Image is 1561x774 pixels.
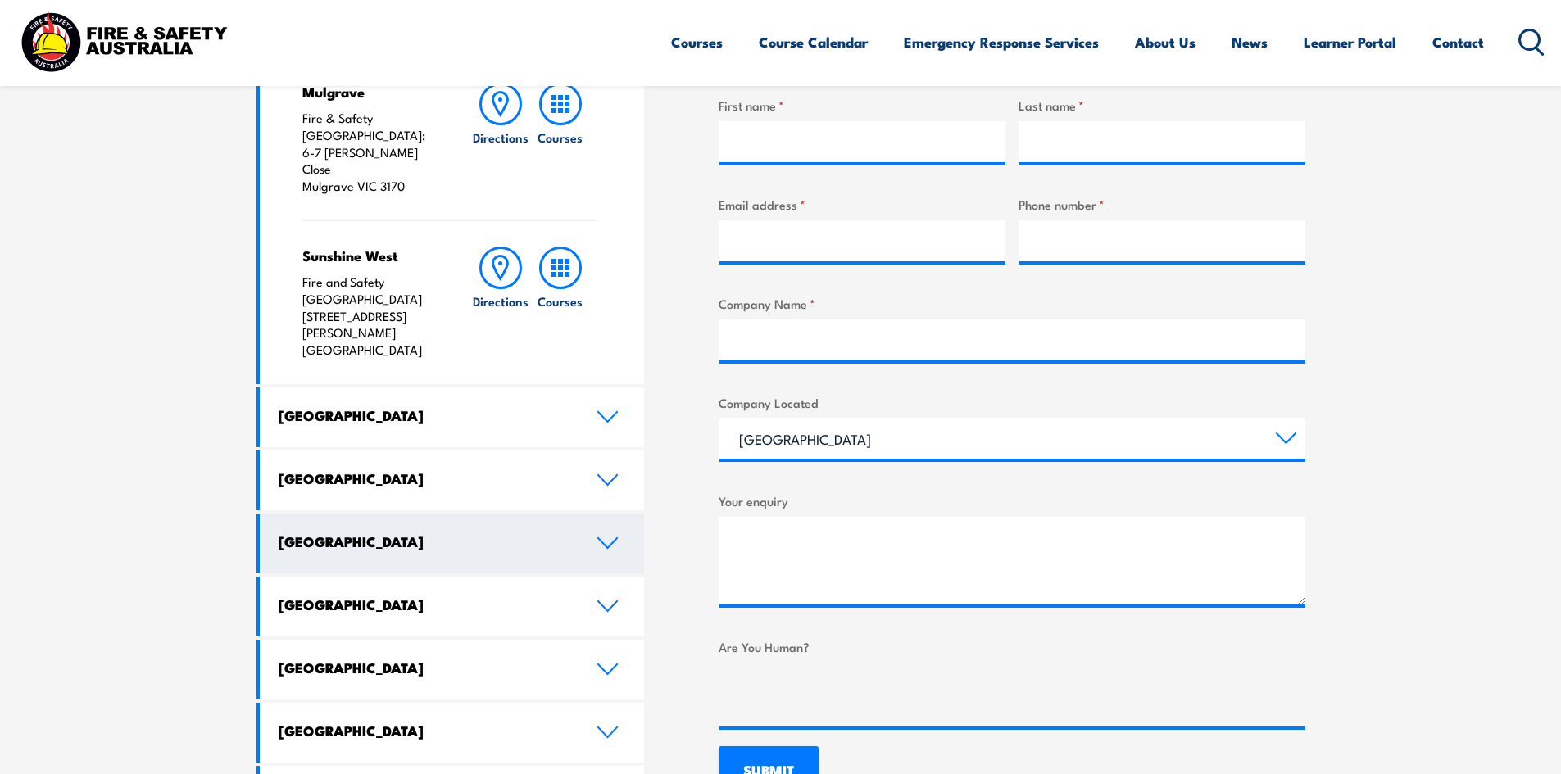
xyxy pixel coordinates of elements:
[260,387,645,447] a: [GEOGRAPHIC_DATA]
[719,393,1305,412] label: Company Located
[904,20,1099,64] a: Emergency Response Services
[260,577,645,636] a: [GEOGRAPHIC_DATA]
[260,450,645,510] a: [GEOGRAPHIC_DATA]
[471,247,530,359] a: Directions
[1135,20,1196,64] a: About Us
[279,595,572,613] h4: [GEOGRAPHIC_DATA]
[302,274,439,359] p: Fire and Safety [GEOGRAPHIC_DATA] [STREET_ADDRESS][PERSON_NAME] [GEOGRAPHIC_DATA]
[531,83,590,195] a: Courses
[302,83,439,101] h4: Mulgrave
[719,294,1305,313] label: Company Name
[471,83,530,195] a: Directions
[279,532,572,550] h4: [GEOGRAPHIC_DATA]
[671,20,723,64] a: Courses
[719,96,1005,115] label: First name
[719,637,1305,656] label: Are You Human?
[1432,20,1484,64] a: Contact
[279,406,572,424] h4: [GEOGRAPHIC_DATA]
[531,247,590,359] a: Courses
[279,469,572,487] h4: [GEOGRAPHIC_DATA]
[1019,195,1305,214] label: Phone number
[1304,20,1396,64] a: Learner Portal
[473,129,529,146] h6: Directions
[279,722,572,740] h4: [GEOGRAPHIC_DATA]
[759,20,868,64] a: Course Calendar
[279,659,572,677] h4: [GEOGRAPHIC_DATA]
[473,292,529,310] h6: Directions
[1232,20,1268,64] a: News
[1019,96,1305,115] label: Last name
[260,514,645,573] a: [GEOGRAPHIC_DATA]
[260,703,645,763] a: [GEOGRAPHIC_DATA]
[719,491,1305,510] label: Your enquiry
[719,195,1005,214] label: Email address
[719,663,968,726] iframe: reCAPTCHA
[538,292,583,310] h6: Courses
[260,640,645,699] a: [GEOGRAPHIC_DATA]
[302,247,439,265] h4: Sunshine West
[302,110,439,195] p: Fire & Safety [GEOGRAPHIC_DATA]: 6-7 [PERSON_NAME] Close Mulgrave VIC 3170
[538,129,583,146] h6: Courses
